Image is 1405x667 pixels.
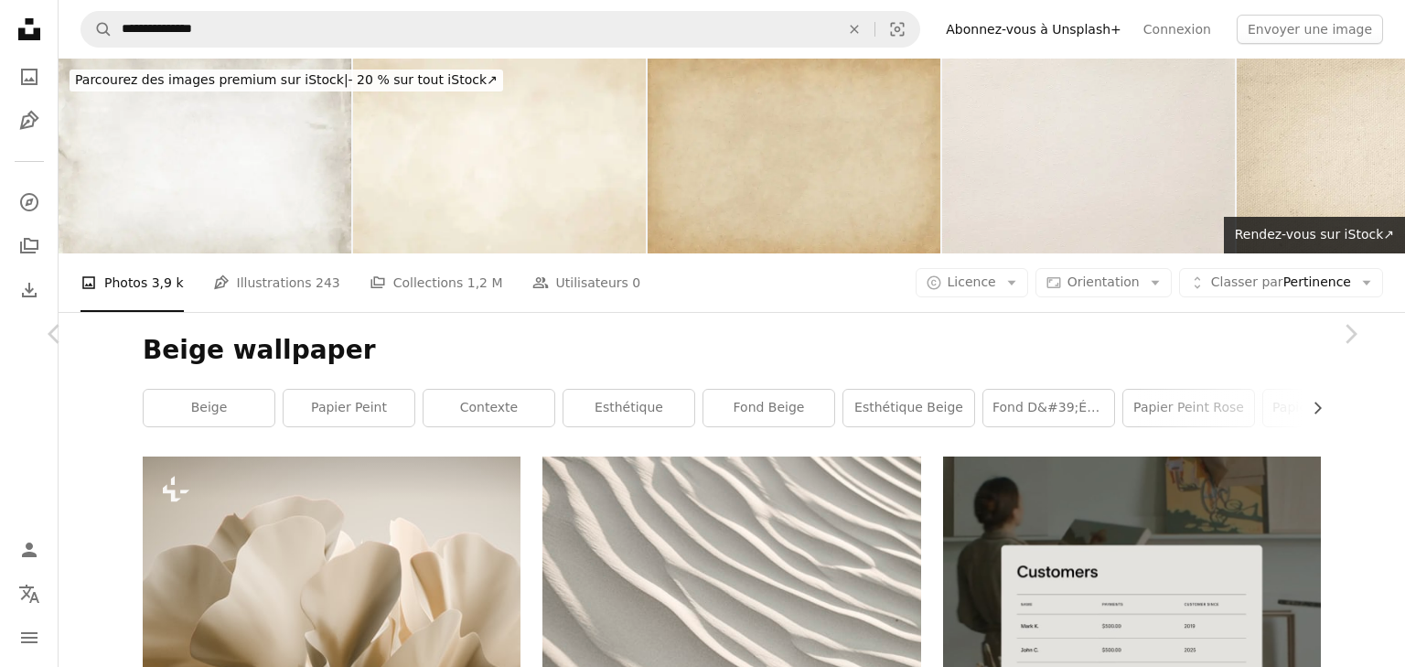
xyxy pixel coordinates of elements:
[916,268,1028,297] button: Licence
[316,273,340,293] span: 243
[983,390,1114,426] a: fond d&#39;écran du bureau
[703,390,834,426] a: fond beige
[81,12,113,47] button: Rechercher sur Unsplash
[143,554,520,571] a: un gros plan d’une fleur blanche sur un fond blanc
[1224,217,1405,253] a: Rendez-vous sur iStock↗
[843,390,974,426] a: Esthétique beige
[11,59,48,95] a: Photos
[11,532,48,568] a: Connexion / S’inscrire
[1067,274,1140,289] span: Orientation
[75,72,498,87] span: - 20 % sur tout iStock ↗
[11,102,48,139] a: Illustrations
[213,253,340,312] a: Illustrations 243
[834,12,874,47] button: Effacer
[80,11,920,48] form: Rechercher des visuels sur tout le site
[1132,15,1222,44] a: Connexion
[59,59,514,102] a: Parcourez des images premium sur iStock|- 20 % sur tout iStock↗
[143,334,1321,367] h1: Beige wallpaper
[563,390,694,426] a: esthétique
[1263,390,1394,426] a: papier peint [PERSON_NAME]
[424,390,554,426] a: Contexte
[942,59,1235,253] img: Vide feuille de papier
[1211,274,1283,289] span: Classer par
[353,59,646,253] img: Gros plan détail de l’ancien fond de texture de papier aquarelle, papier beige vintage, utilisati...
[144,390,274,426] a: beige
[1237,15,1383,44] button: Envoyer une image
[648,59,940,253] img: Haute résolution de Sandy aquarelle Texture de papier Brun Vignetted
[284,390,414,426] a: papier peint
[467,273,503,293] span: 1,2 M
[1179,268,1383,297] button: Classer parPertinence
[542,574,920,590] a: dune de sable
[532,253,641,312] a: Utilisateurs 0
[11,619,48,656] button: Menu
[75,72,349,87] span: Parcourez des images premium sur iStock |
[59,59,351,253] img: Fond Grunge (XXXL
[1295,246,1405,422] a: Suivant
[1211,274,1351,292] span: Pertinence
[935,15,1132,44] a: Abonnez-vous à Unsplash+
[948,274,996,289] span: Licence
[1035,268,1172,297] button: Orientation
[632,273,640,293] span: 0
[1123,390,1254,426] a: papier peint rose
[11,576,48,612] button: Langue
[875,12,919,47] button: Recherche de visuels
[1235,227,1394,242] span: Rendez-vous sur iStock ↗
[370,253,503,312] a: Collections 1,2 M
[11,228,48,264] a: Collections
[11,184,48,221] a: Explorer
